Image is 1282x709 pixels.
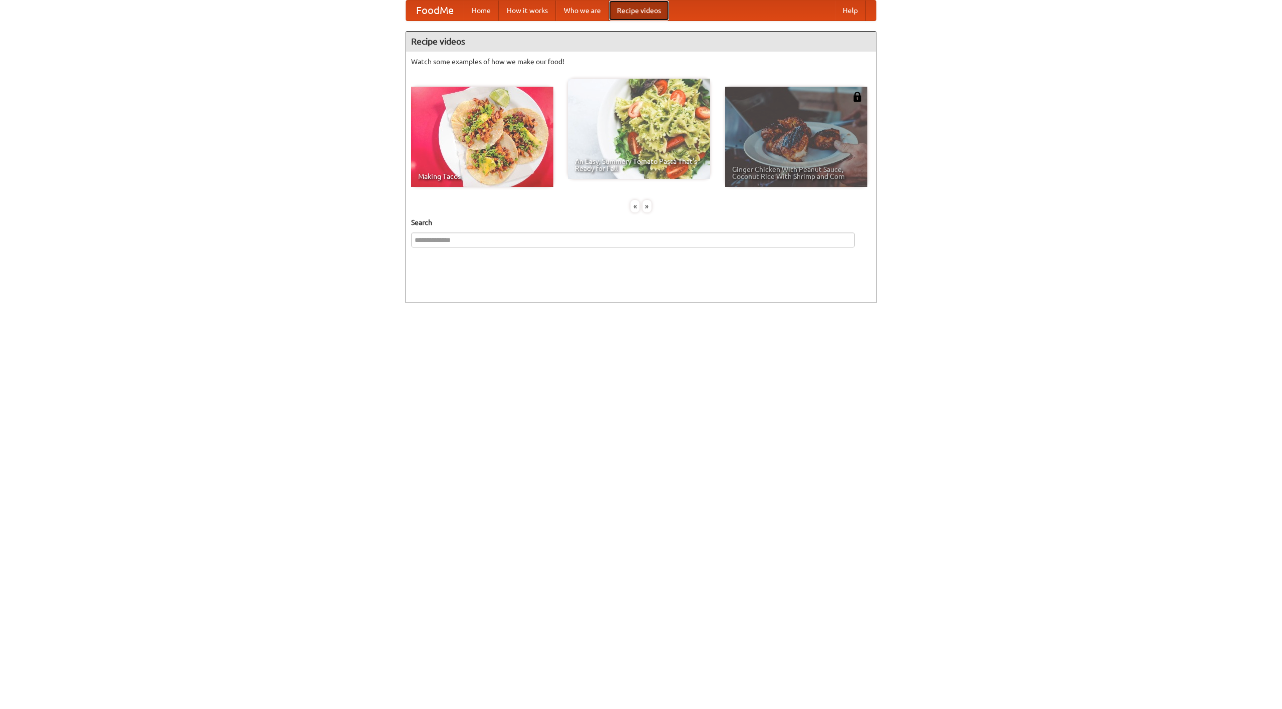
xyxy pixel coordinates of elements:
p: Watch some examples of how we make our food! [411,57,871,67]
a: Who we are [556,1,609,21]
span: An Easy, Summery Tomato Pasta That's Ready for Fall [575,158,703,172]
h5: Search [411,217,871,227]
img: 483408.png [852,92,862,102]
a: Making Tacos [411,87,553,187]
div: » [643,200,652,212]
a: Help [835,1,866,21]
span: Making Tacos [418,173,546,180]
a: FoodMe [406,1,464,21]
a: Home [464,1,499,21]
a: How it works [499,1,556,21]
a: Recipe videos [609,1,669,21]
h4: Recipe videos [406,32,876,52]
div: « [630,200,639,212]
a: An Easy, Summery Tomato Pasta That's Ready for Fall [568,79,710,179]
